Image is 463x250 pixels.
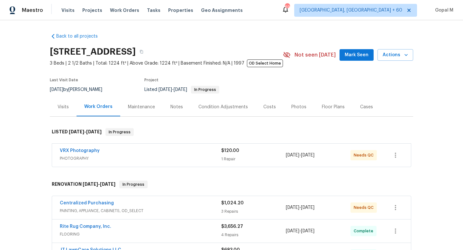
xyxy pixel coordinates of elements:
[82,7,102,13] span: Projects
[170,104,183,110] div: Notes
[383,51,408,59] span: Actions
[50,174,413,195] div: RENOVATION [DATE]-[DATE]In Progress
[174,87,187,92] span: [DATE]
[221,148,239,153] span: $120.00
[136,46,147,58] button: Copy Address
[100,182,115,186] span: [DATE]
[286,152,314,158] span: -
[52,181,115,188] h6: RENOVATION
[286,204,314,211] span: -
[286,229,299,233] span: [DATE]
[221,224,243,229] span: $3,656.27
[147,8,160,13] span: Tasks
[50,33,112,40] a: Back to all projects
[50,122,413,142] div: LISTED [DATE]-[DATE]In Progress
[301,153,314,157] span: [DATE]
[285,4,289,10] div: 698
[377,49,413,61] button: Actions
[432,7,453,13] span: Gopal M
[83,182,98,186] span: [DATE]
[221,208,286,215] div: 3 Repairs
[198,104,248,110] div: Condition Adjustments
[354,204,376,211] span: Needs QC
[354,152,376,158] span: Needs QC
[345,51,368,59] span: Mark Seen
[286,228,314,234] span: -
[69,129,84,134] span: [DATE]
[58,104,69,110] div: Visits
[60,148,100,153] a: VRX Photography
[110,7,139,13] span: Work Orders
[69,129,102,134] span: -
[247,59,283,67] span: OD Select Home
[50,78,78,82] span: Last Visit Date
[286,205,299,210] span: [DATE]
[159,87,187,92] span: -
[60,231,221,237] span: FLOORING
[144,78,159,82] span: Project
[192,88,219,92] span: In Progress
[84,103,113,110] div: Work Orders
[128,104,155,110] div: Maintenance
[50,87,63,92] span: [DATE]
[60,155,221,162] span: PHOTOGRAPHY
[22,7,43,13] span: Maestro
[322,104,345,110] div: Floor Plans
[221,201,244,205] span: $1,024.20
[60,224,111,229] a: Rite Rug Company, Inc.
[301,205,314,210] span: [DATE]
[301,229,314,233] span: [DATE]
[50,49,136,55] h2: [STREET_ADDRESS]
[86,129,102,134] span: [DATE]
[83,182,115,186] span: -
[52,128,102,136] h6: LISTED
[50,60,283,67] span: 3 Beds | 2 1/2 Baths | Total: 1224 ft² | Above Grade: 1224 ft² | Basement Finished: N/A | 1997
[221,232,286,238] div: 4 Repairs
[295,52,336,58] span: Not seen [DATE]
[120,181,147,188] span: In Progress
[168,7,193,13] span: Properties
[360,104,373,110] div: Cases
[291,104,306,110] div: Photos
[159,87,172,92] span: [DATE]
[300,7,402,13] span: [GEOGRAPHIC_DATA], [GEOGRAPHIC_DATA] + 60
[144,87,219,92] span: Listed
[263,104,276,110] div: Costs
[221,156,286,162] div: 1 Repair
[61,7,75,13] span: Visits
[106,129,133,135] span: In Progress
[201,7,243,13] span: Geo Assignments
[50,86,110,94] div: by [PERSON_NAME]
[286,153,299,157] span: [DATE]
[354,228,376,234] span: Complete
[60,208,221,214] span: PAINTING, APPLIANCE, CABINETS, OD_SELECT
[60,201,114,205] a: Centralized Purchasing
[340,49,374,61] button: Mark Seen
